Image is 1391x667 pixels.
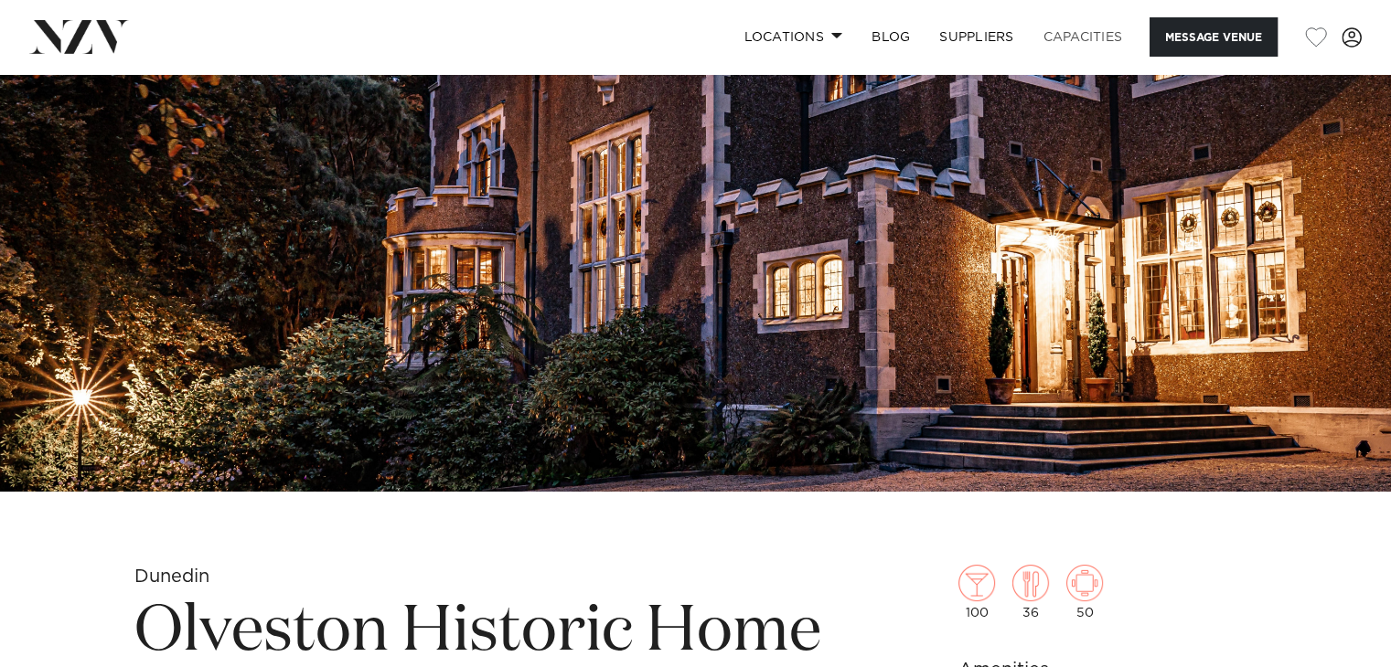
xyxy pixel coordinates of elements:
[1066,565,1103,601] img: meeting.png
[1012,565,1049,619] div: 36
[958,565,995,601] img: cocktail.png
[729,17,857,57] a: Locations
[1012,565,1049,601] img: dining.png
[925,17,1028,57] a: SUPPLIERS
[1150,17,1278,57] button: Message Venue
[857,17,925,57] a: BLOG
[134,567,209,586] small: Dunedin
[1029,17,1138,57] a: Capacities
[29,20,129,53] img: nzv-logo.png
[1066,565,1103,619] div: 50
[958,565,995,619] div: 100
